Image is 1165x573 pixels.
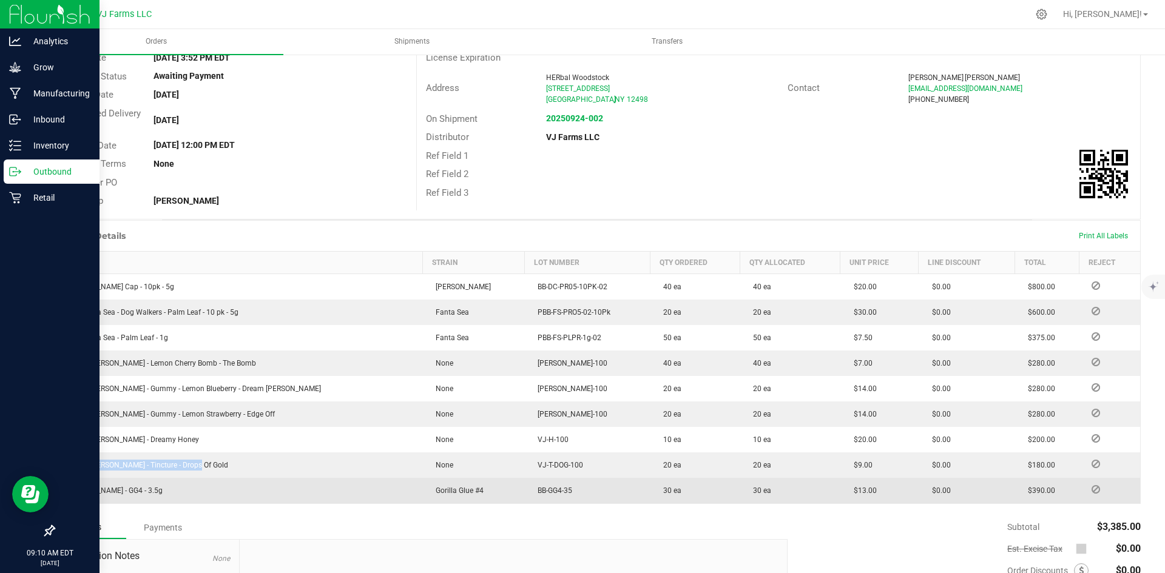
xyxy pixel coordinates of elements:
span: BB-GG4-35 [532,486,572,495]
strong: Awaiting Payment [154,71,224,81]
span: VJ-H-100 [532,435,569,444]
inline-svg: Manufacturing [9,87,21,99]
strong: [DATE] [154,115,179,125]
span: None [430,359,453,367]
th: Strain [422,251,524,273]
span: $0.00 [926,283,951,291]
span: [EMAIL_ADDRESS][DOMAIN_NAME] [908,84,1022,93]
span: 30 ea [747,486,771,495]
span: HERbal Woodstock [546,73,609,82]
span: Destination Notes [63,549,230,563]
span: Reject Inventory [1087,486,1105,493]
span: Requested Delivery Date [63,108,141,133]
span: Reject Inventory [1087,460,1105,467]
span: $20.00 [848,435,877,444]
span: 20 ea [657,308,681,317]
span: 10 ea [747,435,771,444]
span: VJ-T-DOG-100 [532,461,583,469]
p: Inbound [21,112,94,127]
p: [DATE] [5,558,94,568]
span: $0.00 [1116,543,1141,554]
span: Fanta Sea [430,308,469,317]
span: 20 ea [657,384,681,393]
th: Qty Allocated [740,251,840,273]
strong: [DATE] 12:00 PM EDT [154,140,235,150]
span: [PHONE_NUMBER] [908,95,969,104]
img: Scan me! [1079,150,1128,198]
th: Reject [1079,251,1140,273]
span: Reject Inventory [1087,282,1105,289]
span: 20 ea [747,308,771,317]
span: Gorilla Glue #4 [430,486,484,495]
span: Valley [PERSON_NAME] - Lemon Cherry Bomb - The Bomb [62,359,256,367]
span: $180.00 [1022,461,1055,469]
span: License Expiration [426,52,501,63]
span: [PERSON_NAME]-100 [532,359,607,367]
span: $20.00 [848,283,877,291]
span: 40 ea [657,283,681,291]
span: $0.00 [926,333,951,342]
span: Valley [PERSON_NAME] - Tincture - Drops Of Gold [62,461,228,469]
a: Transfers [540,29,794,55]
span: $800.00 [1022,283,1055,291]
span: $0.00 [926,359,951,367]
span: Valley [PERSON_NAME] - Gummy - Lemon Strawberry - Edge Off [62,410,275,418]
th: Item [55,251,423,273]
span: $600.00 [1022,308,1055,317]
span: 20 ea [747,384,771,393]
span: $280.00 [1022,384,1055,393]
th: Unit Price [840,251,919,273]
span: Distributor [426,132,469,142]
span: 10 ea [657,435,681,444]
qrcode: 00002139 [1079,150,1128,198]
span: On Shipment [426,113,478,124]
span: PBB-FS-PLPR-1g-02 [532,333,601,342]
span: $375.00 [1022,333,1055,342]
span: $390.00 [1022,486,1055,495]
span: $9.00 [848,461,873,469]
p: Analytics [21,34,94,49]
span: Shipments [378,36,446,47]
span: [PERSON_NAME] [430,283,491,291]
span: [PERSON_NAME] Cap - 10pk - 5g [62,283,174,291]
span: [PERSON_NAME]-100 [532,384,607,393]
span: Ref Field 2 [426,169,468,179]
span: BB-DC-PR05-10PK-02 [532,283,607,291]
span: 30 ea [657,486,681,495]
strong: [DATE] 3:52 PM EDT [154,53,230,62]
span: VJ Farms LLC [96,9,152,19]
inline-svg: Retail [9,192,21,204]
span: Address [426,82,459,93]
span: Calculate excise tax [1076,540,1092,557]
inline-svg: Analytics [9,35,21,47]
span: 20 ea [657,461,681,469]
th: Line Discount [919,251,1015,273]
span: Fanta Sea [430,333,469,342]
span: $0.00 [926,486,951,495]
span: None [430,461,453,469]
span: Reject Inventory [1087,384,1105,391]
iframe: Resource center [12,476,49,512]
span: $280.00 [1022,359,1055,367]
span: $280.00 [1022,410,1055,418]
span: 12498 [627,95,648,104]
strong: None [154,159,174,169]
span: Valley [PERSON_NAME] - Gummy - Lemon Blueberry - Dream [PERSON_NAME] [62,384,321,393]
span: 50 ea [657,333,681,342]
a: Orders [29,29,283,55]
th: Qty Ordered [650,251,740,273]
p: Manufacturing [21,86,94,101]
span: None [430,384,453,393]
span: 40 ea [747,283,771,291]
span: [PERSON_NAME]-100 [532,410,607,418]
strong: [PERSON_NAME] [154,196,219,206]
strong: [DATE] [154,90,179,99]
span: 40 ea [657,359,681,367]
span: $3,385.00 [1097,521,1141,532]
span: , [613,95,615,104]
span: Reject Inventory [1087,435,1105,442]
span: 40 ea [747,359,771,367]
span: Ref Field 1 [426,150,468,161]
inline-svg: Outbound [9,166,21,178]
span: Valley [PERSON_NAME] - Dreamy Honey [62,435,199,444]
